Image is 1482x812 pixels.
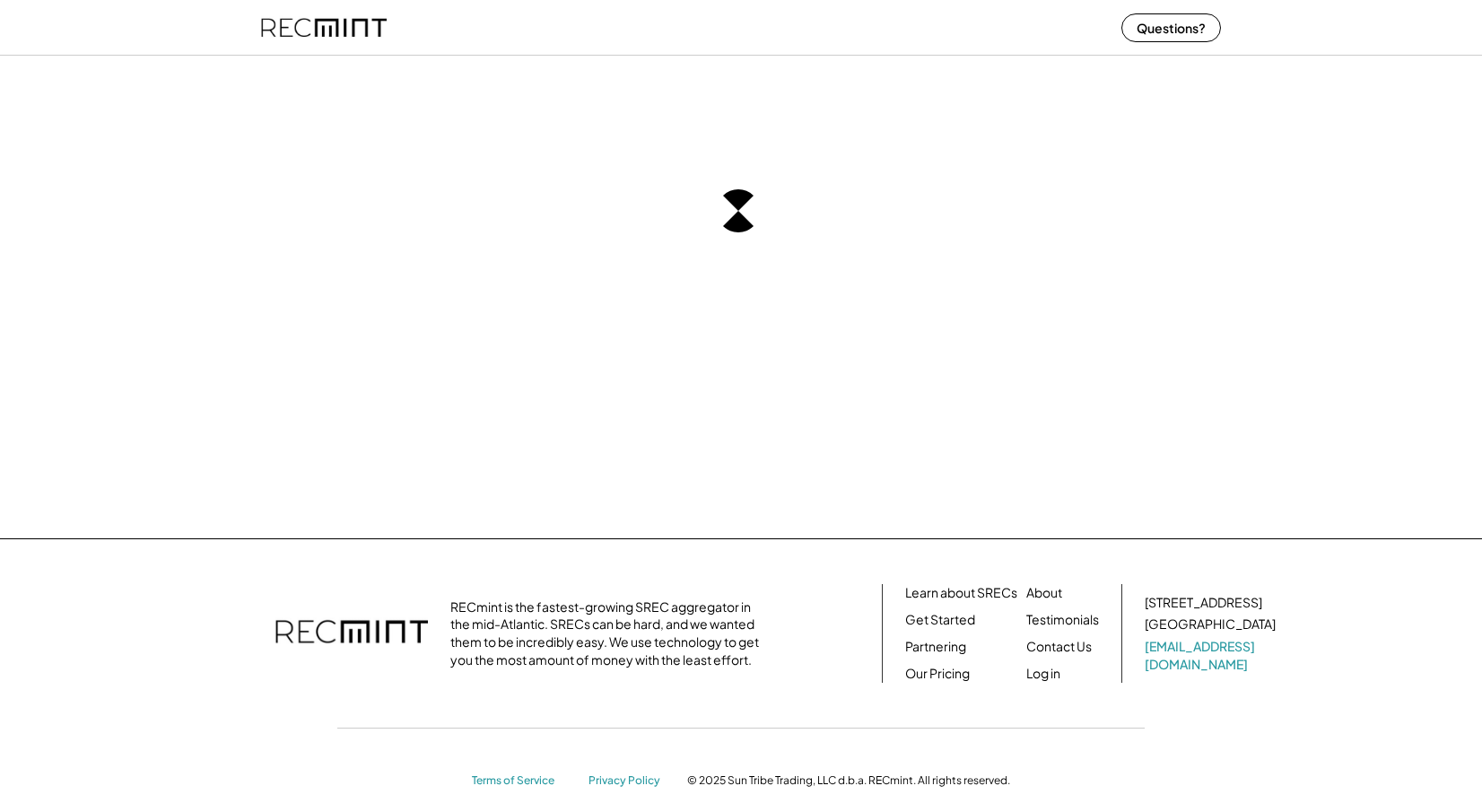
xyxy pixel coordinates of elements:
[905,611,975,629] a: Get Started
[1145,638,1279,673] a: [EMAIL_ADDRESS][DOMAIN_NAME]
[1026,665,1060,683] a: Log in
[261,4,387,51] img: recmint-logotype%403x%20%281%29.jpeg
[588,773,669,789] a: Privacy Policy
[450,598,769,668] div: RECmint is the fastest-growing SREC aggregator in the mid-Atlantic. SRECs can be hard, and we wan...
[1121,13,1221,42] button: Questions?
[275,602,428,665] img: recmint-logotype%403x.png
[1026,638,1092,656] a: Contact Us
[905,584,1017,602] a: Learn about SRECs
[905,638,966,656] a: Partnering
[1145,616,1276,633] div: [GEOGRAPHIC_DATA]
[905,665,970,683] a: Our Pricing
[1145,594,1262,612] div: [STREET_ADDRESS]
[687,773,1010,788] div: © 2025 Sun Tribe Trading, LLC d.b.a. RECmint. All rights reserved.
[472,773,571,789] a: Terms of Service
[1026,584,1062,602] a: About
[1026,611,1099,629] a: Testimonials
